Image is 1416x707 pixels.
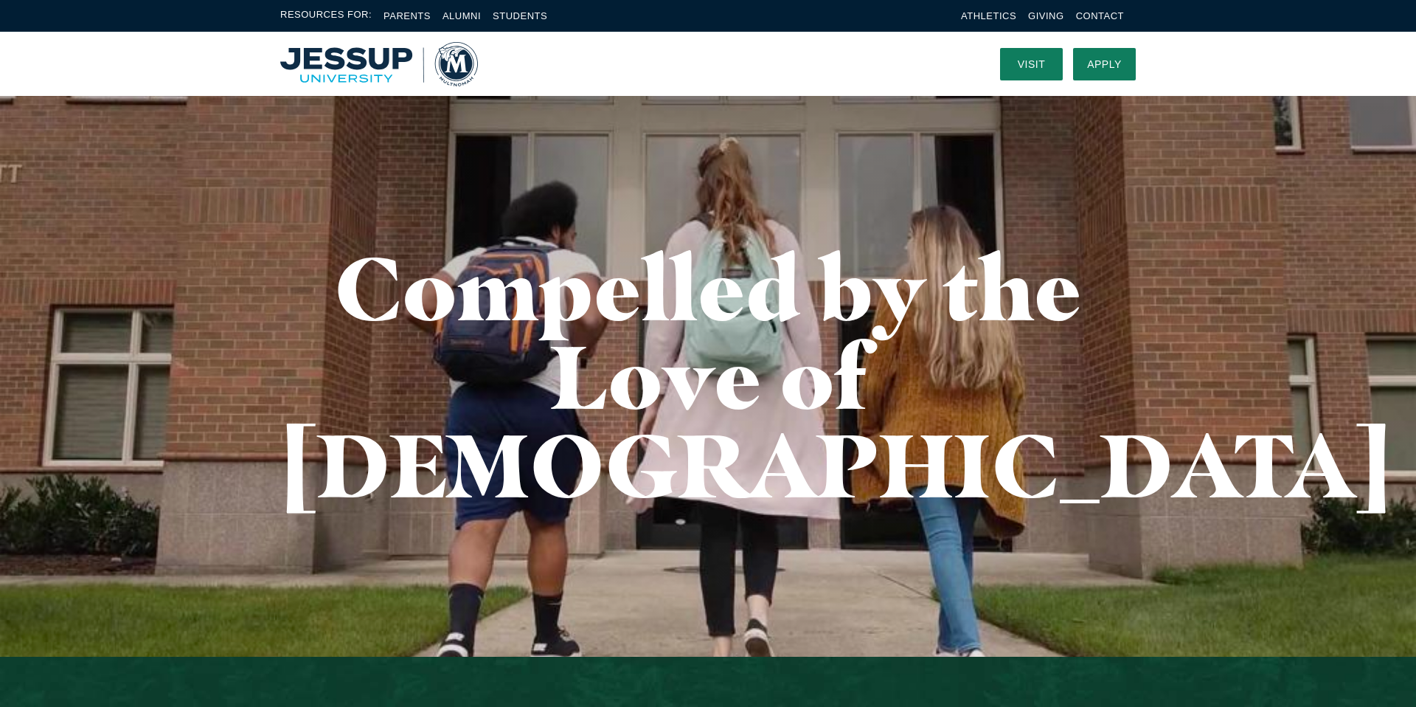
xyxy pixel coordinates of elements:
[280,42,478,86] a: Home
[280,244,1136,509] h1: Compelled by the Love of [DEMOGRAPHIC_DATA]
[280,42,478,86] img: Multnomah University Logo
[383,10,431,21] a: Parents
[493,10,547,21] a: Students
[1073,48,1136,80] a: Apply
[280,7,372,24] span: Resources For:
[442,10,481,21] a: Alumni
[1028,10,1064,21] a: Giving
[961,10,1016,21] a: Athletics
[1076,10,1124,21] a: Contact
[1000,48,1063,80] a: Visit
